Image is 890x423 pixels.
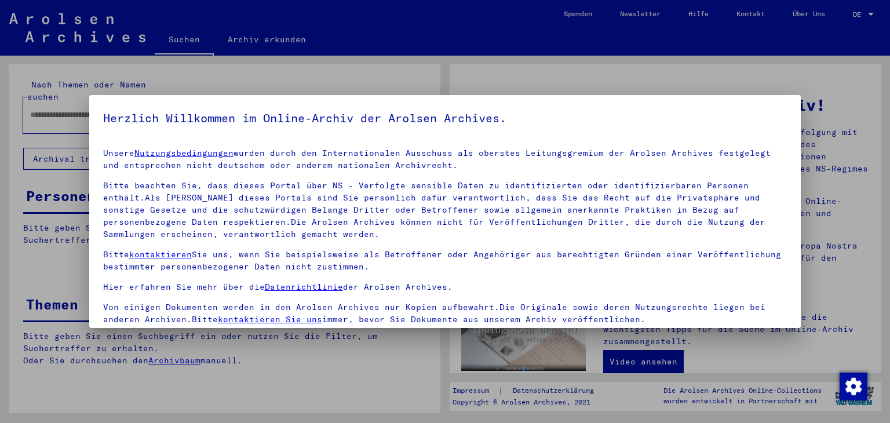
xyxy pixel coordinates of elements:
p: Unsere wurden durch den Internationalen Ausschuss als oberstes Leitungsgremium der Arolsen Archiv... [103,147,787,172]
a: kontaktieren Sie uns [218,314,322,324]
img: Zustimmung ändern [840,373,867,400]
p: Bitte Sie uns, wenn Sie beispielsweise als Betroffener oder Angehöriger aus berechtigten Gründen ... [103,249,787,273]
a: kontaktieren [129,249,192,260]
a: Datenrichtlinie [265,282,343,292]
a: Nutzungsbedingungen [134,148,234,158]
h5: Herzlich Willkommen im Online-Archiv der Arolsen Archives. [103,109,787,127]
p: Hier erfahren Sie mehr über die der Arolsen Archives. [103,281,787,293]
p: Bitte beachten Sie, dass dieses Portal über NS - Verfolgte sensible Daten zu identifizierten oder... [103,180,787,240]
p: Von einigen Dokumenten werden in den Arolsen Archives nur Kopien aufbewahrt.Die Originale sowie d... [103,301,787,326]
